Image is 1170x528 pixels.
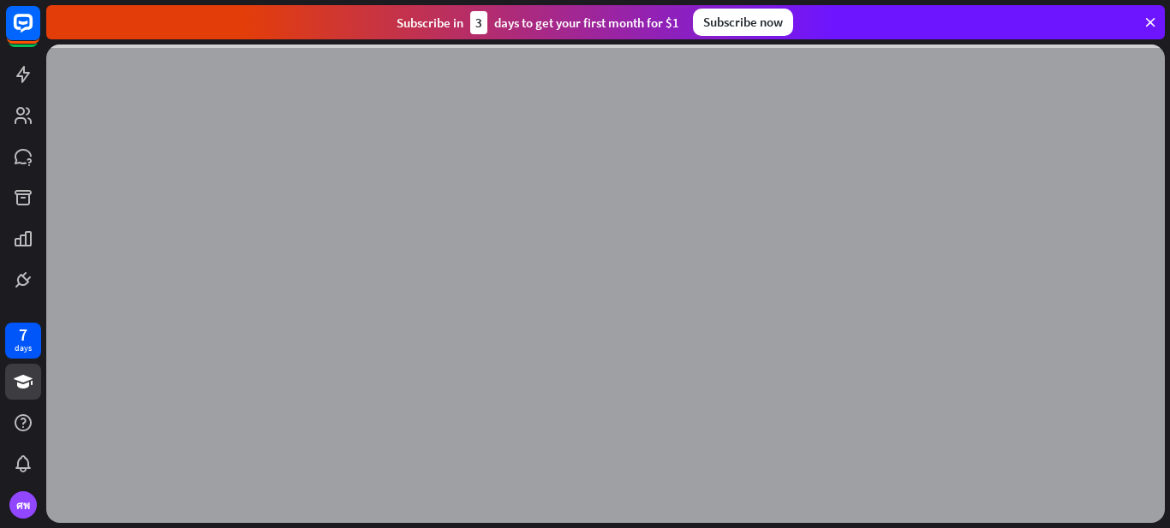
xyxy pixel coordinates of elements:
a: 7 days [5,323,41,359]
div: ศพ [9,491,37,519]
div: days [15,342,32,354]
div: Subscribe in days to get your first month for $1 [397,11,679,34]
div: 3 [470,11,487,34]
div: Subscribe now [693,9,793,36]
div: 7 [19,327,27,342]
